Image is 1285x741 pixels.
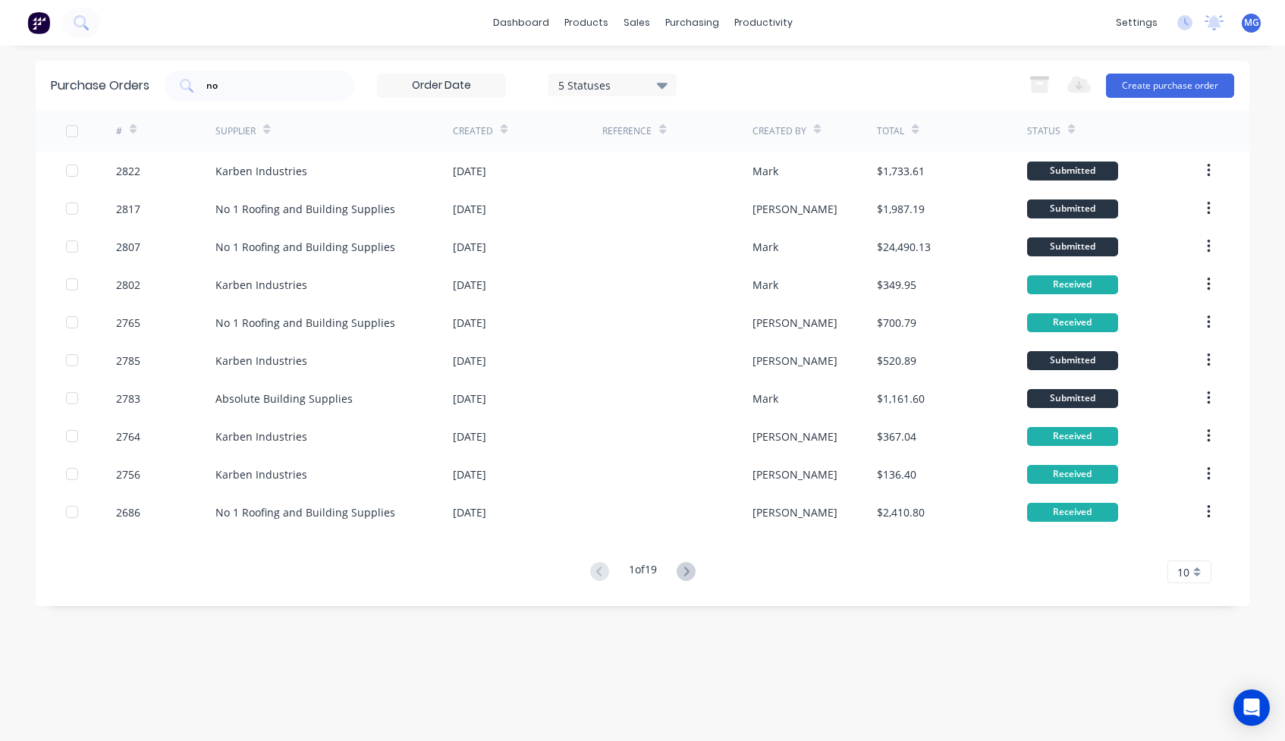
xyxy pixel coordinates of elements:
div: $24,490.13 [877,239,931,255]
div: Mark [752,277,778,293]
div: No 1 Roofing and Building Supplies [215,201,395,217]
div: [PERSON_NAME] [752,201,837,217]
div: Total [877,124,904,138]
div: $2,410.80 [877,504,925,520]
div: 2817 [116,201,140,217]
div: settings [1108,11,1165,34]
div: [PERSON_NAME] [752,466,837,482]
div: 2785 [116,353,140,369]
div: Absolute Building Supplies [215,391,353,407]
div: Submitted [1027,389,1118,408]
div: Mark [752,163,778,179]
div: Purchase Orders [51,77,149,95]
input: Search purchase orders... [205,78,331,93]
div: No 1 Roofing and Building Supplies [215,504,395,520]
div: 2765 [116,315,140,331]
img: Factory [27,11,50,34]
div: $1,161.60 [877,391,925,407]
div: Received [1027,427,1118,446]
span: MG [1244,16,1259,30]
div: 2764 [116,429,140,444]
div: [PERSON_NAME] [752,353,837,369]
div: Open Intercom Messenger [1233,689,1270,726]
div: $367.04 [877,429,916,444]
div: 2756 [116,466,140,482]
div: Created By [752,124,806,138]
div: 2686 [116,504,140,520]
div: $1,987.19 [877,201,925,217]
input: Order Date [378,74,505,97]
a: dashboard [485,11,557,34]
div: Submitted [1027,351,1118,370]
div: [PERSON_NAME] [752,315,837,331]
div: 2822 [116,163,140,179]
div: [DATE] [453,239,486,255]
div: [DATE] [453,163,486,179]
div: No 1 Roofing and Building Supplies [215,315,395,331]
div: $1,733.61 [877,163,925,179]
div: [DATE] [453,504,486,520]
span: 10 [1177,564,1189,580]
div: Karben Industries [215,277,307,293]
div: [DATE] [453,201,486,217]
div: 2783 [116,391,140,407]
div: [DATE] [453,277,486,293]
div: $520.89 [877,353,916,369]
div: 2802 [116,277,140,293]
div: [DATE] [453,429,486,444]
div: Karben Industries [215,466,307,482]
div: products [557,11,616,34]
div: [PERSON_NAME] [752,429,837,444]
div: Received [1027,465,1118,484]
div: Submitted [1027,162,1118,181]
div: $136.40 [877,466,916,482]
div: sales [616,11,658,34]
div: [DATE] [453,391,486,407]
div: Supplier [215,124,256,138]
button: Create purchase order [1106,74,1234,98]
div: # [116,124,122,138]
div: 2807 [116,239,140,255]
div: productivity [727,11,800,34]
div: Received [1027,313,1118,332]
div: purchasing [658,11,727,34]
div: Received [1027,503,1118,522]
div: Karben Industries [215,163,307,179]
div: 1 of 19 [629,561,657,583]
div: Created [453,124,493,138]
div: $700.79 [877,315,916,331]
div: No 1 Roofing and Building Supplies [215,239,395,255]
div: Mark [752,239,778,255]
div: [DATE] [453,466,486,482]
div: Received [1027,275,1118,294]
div: 5 Statuses [558,77,667,93]
div: Mark [752,391,778,407]
div: Karben Industries [215,353,307,369]
div: $349.95 [877,277,916,293]
div: Reference [602,124,652,138]
div: Karben Industries [215,429,307,444]
div: [DATE] [453,315,486,331]
div: [PERSON_NAME] [752,504,837,520]
div: Status [1027,124,1060,138]
div: Submitted [1027,237,1118,256]
div: [DATE] [453,353,486,369]
div: Submitted [1027,199,1118,218]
